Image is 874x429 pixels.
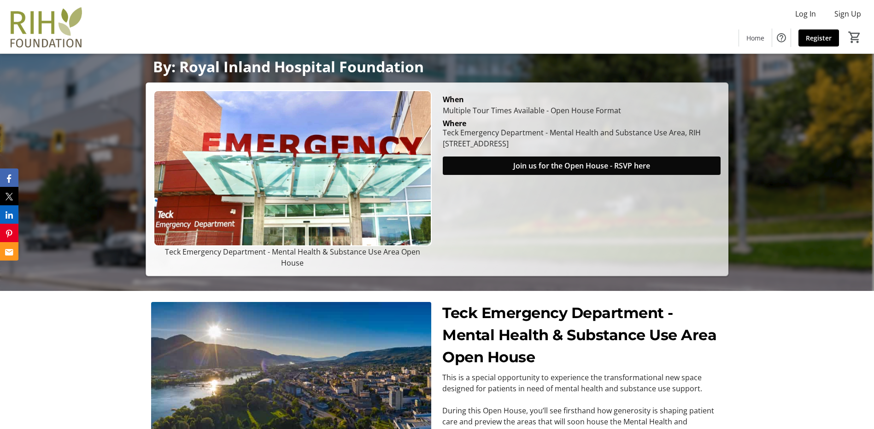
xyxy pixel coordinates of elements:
[443,127,701,138] div: Teck Emergency Department - Mental Health and Substance Use Area, RIH
[443,94,464,105] div: When
[739,29,772,46] a: Home
[153,58,721,75] p: By: Royal Inland Hospital Foundation
[746,33,764,43] span: Home
[443,138,701,149] div: [STREET_ADDRESS]
[442,372,722,394] p: This is a special opportunity to experience the transformational new space designed for patients ...
[798,29,839,46] a: Register
[6,4,88,50] img: Royal Inland Hospital Foundation 's Logo
[443,105,721,116] div: Multiple Tour Times Available - Open House Format
[443,157,721,175] button: Join us for the Open House - RSVP here
[513,160,650,171] span: Join us for the Open House - RSVP here
[443,120,466,127] div: Where
[827,6,868,21] button: Sign Up
[846,29,863,46] button: Cart
[153,246,431,268] p: Teck Emergency Department - Mental Health & Substance Use Area Open House
[834,8,861,19] span: Sign Up
[795,8,816,19] span: Log In
[442,302,722,368] p: Teck Emergency Department - Mental Health & Substance Use Area Open House
[153,90,431,246] img: Campaign CTA Media Photo
[806,33,832,43] span: Register
[788,6,823,21] button: Log In
[772,29,791,47] button: Help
